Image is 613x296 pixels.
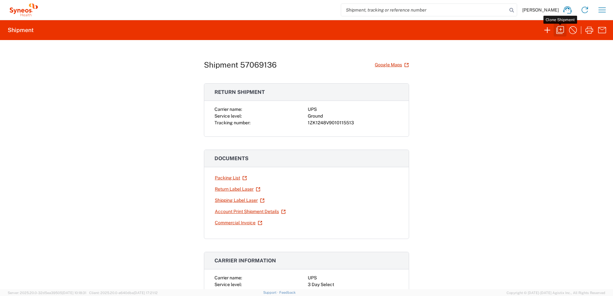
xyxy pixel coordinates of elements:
[214,120,250,125] span: Tracking number:
[507,290,605,296] span: Copyright © [DATE]-[DATE] Agistix Inc., All Rights Reserved
[308,113,399,119] div: Ground
[8,26,34,34] h2: Shipment
[214,258,276,264] span: Carrier information
[214,289,250,294] span: Tracking number:
[214,184,261,195] a: Return Label Laser
[204,60,277,70] h1: Shipment 57069136
[214,275,242,280] span: Carrier name:
[62,291,86,295] span: [DATE] 10:18:31
[214,113,242,119] span: Service level:
[522,7,559,13] span: [PERSON_NAME]
[214,195,265,206] a: Shipping Label Laser
[214,217,263,228] a: Commercial Invoice
[308,288,399,295] div: 1ZK1248V1214521508
[341,4,507,16] input: Shipment, tracking or reference number
[214,282,242,287] span: Service level:
[263,291,279,294] a: Support
[214,89,265,95] span: Return shipment
[308,119,399,126] div: 1ZK1248V9010115513
[308,281,399,288] div: 3 Day Select
[279,291,296,294] a: Feedback
[89,291,158,295] span: Client: 2025.20.0-e640dba
[214,155,248,161] span: Documents
[308,106,399,113] div: UPS
[134,291,158,295] span: [DATE] 17:21:12
[214,206,286,217] a: Account Print Shipment Details
[8,291,86,295] span: Server: 2025.20.0-32d5ea39505
[374,59,409,70] a: Google Maps
[308,275,399,281] div: UPS
[214,172,247,184] a: Packing List
[214,107,242,112] span: Carrier name:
